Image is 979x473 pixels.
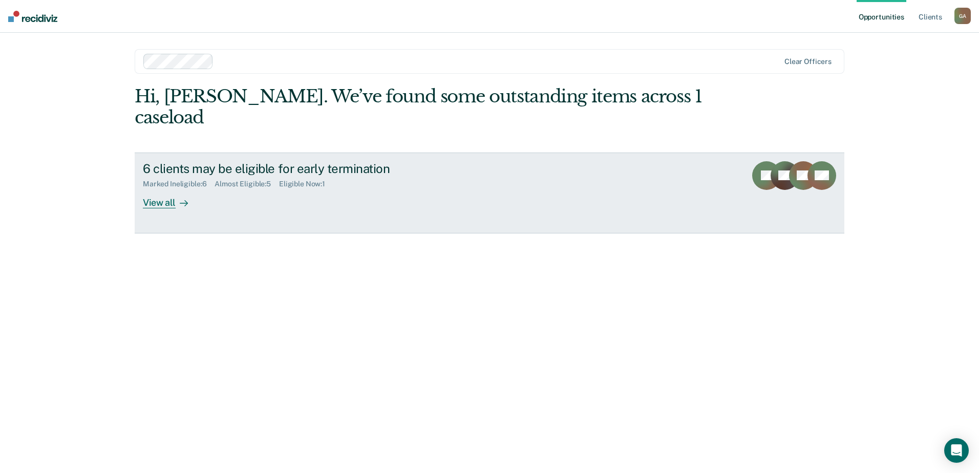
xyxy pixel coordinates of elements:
[8,11,57,22] img: Recidiviz
[143,188,200,208] div: View all
[954,8,971,24] div: G A
[215,180,279,188] div: Almost Eligible : 5
[279,180,333,188] div: Eligible Now : 1
[784,57,832,66] div: Clear officers
[143,161,502,176] div: 6 clients may be eligible for early termination
[135,153,844,233] a: 6 clients may be eligible for early terminationMarked Ineligible:6Almost Eligible:5Eligible Now:1...
[135,86,703,128] div: Hi, [PERSON_NAME]. We’ve found some outstanding items across 1 caseload
[143,180,215,188] div: Marked Ineligible : 6
[944,438,969,463] div: Open Intercom Messenger
[954,8,971,24] button: GA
